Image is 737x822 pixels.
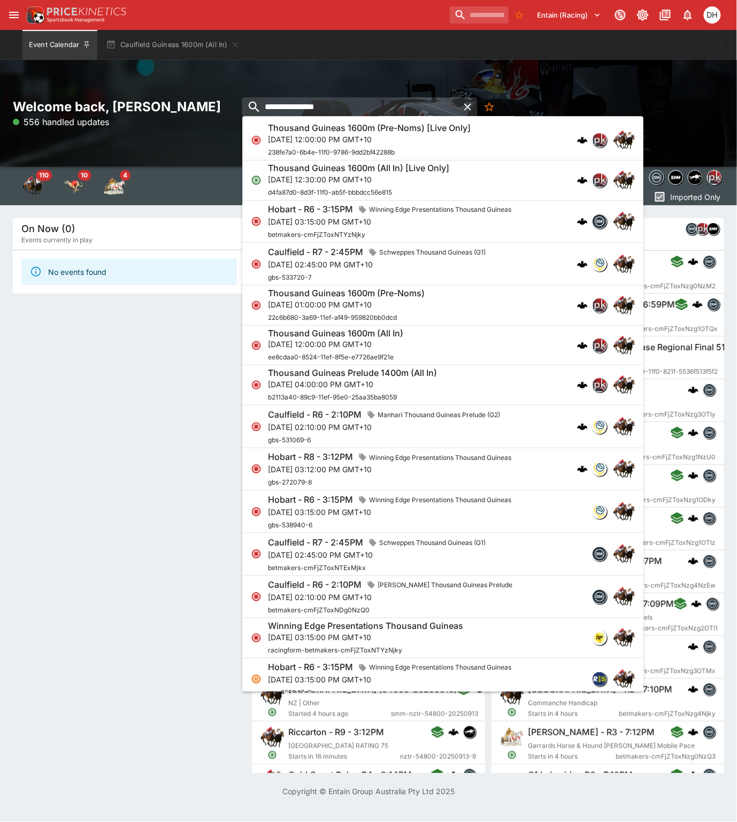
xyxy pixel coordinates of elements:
[701,3,724,27] button: Daniel Hooper
[474,684,485,695] div: cerberus
[592,504,607,519] div: gbsdatafreeway
[268,217,516,228] p: [DATE] 03:15:00 PM GMT+10
[288,684,457,695] h6: [GEOGRAPHIC_DATA] (54800-20250913)
[703,769,716,781] div: betmakers
[577,380,588,391] img: logo-cerberus.svg
[577,464,588,475] div: cerberus
[22,30,97,60] button: Event Calendar
[633,5,652,25] button: Toggle light/dark mode
[619,409,716,420] span: betmakers-cmFjZToxNzg3OTIy
[268,750,278,760] svg: Open
[688,170,703,185] div: nztr
[686,223,698,235] img: betmakers.png
[63,175,85,197] img: greyhound_racing
[464,726,477,739] div: nztr
[613,211,635,232] img: horse_racing.png
[656,5,675,25] button: Documentation
[268,521,312,529] span: gbs-538940-6
[104,175,125,197] div: Harness Racing
[613,253,635,275] img: horse_racing.png
[528,684,672,695] h6: [GEOGRAPHIC_DATA] - R2 - 7:10PM
[268,452,353,463] h6: Hobart - R8 - 3:12PM
[21,222,75,235] h5: On Now (0)
[703,555,716,567] div: betmakers
[260,769,284,792] img: horse_racing.png
[619,324,718,334] span: betmakers-cmFjZToxNzg1OTQx
[669,171,683,185] img: samemeetingmulti.png
[528,699,597,707] span: Commanche Handicap
[528,556,662,567] h6: Salon De Provence - R2 - 7:07PM
[577,135,588,145] img: logo-cerberus.svg
[13,167,135,205] div: Event type filters
[251,216,262,227] svg: Closed
[251,674,262,685] svg: Suspended
[577,340,588,351] div: cerberus
[688,256,698,267] img: logo-cerberus.svg
[251,380,262,391] svg: Closed
[375,247,490,258] span: Schweppes Thousand Guineas (G1)
[577,421,588,432] div: cerberus
[268,313,397,321] span: 22c6b680-3a69-11ef-af49-959820bb0dcd
[268,592,517,603] p: [DATE] 02:10:00 PM GMT+10
[507,708,517,717] svg: Open
[707,298,720,311] div: betmakers
[703,683,716,696] div: betmakers
[251,464,262,475] svg: Closed
[617,452,716,463] span: betmakers-cmFjZToxNzg1NzU0
[268,328,403,339] h6: Thousand Guineas 1600m (All In)
[613,586,635,608] img: horse_racing.png
[22,175,44,197] img: horse_racing
[703,383,716,396] div: betmakers
[688,427,698,438] div: cerberus
[268,494,353,505] h6: Hobart - R6 - 3:15PM
[268,134,471,145] p: [DATE] 12:00:00 PM GMT+10
[373,580,517,591] span: [PERSON_NAME] Thousand Guineas Prelude
[528,751,616,762] span: Starts in 4 hours
[474,684,485,695] img: logo-cerberus.svg
[613,501,635,523] img: horse_racing.png
[268,662,353,673] h6: Hobart - R6 - 3:15PM
[613,669,635,690] img: horse_racing.png
[592,133,607,148] div: pricekinetics
[688,770,698,780] div: cerberus
[268,163,449,174] h6: Thousand Guineas 1600m (All In) [Live Only]
[622,623,718,634] span: betmakers-cmFjZToxNzg2OTI1
[596,366,718,377] span: 323edbc0-8b20-11f0-821f-5536f513f5f2
[99,30,245,60] button: Caulfield Guineas 1600m (All In)
[613,628,635,649] img: horse_racing.png
[13,116,109,128] p: 556 handled updates
[251,259,262,270] svg: Closed
[688,684,698,695] img: logo-cerberus.svg
[251,135,262,145] svg: Closed
[688,641,698,652] div: cerberus
[647,167,724,188] div: Event type filters
[611,5,630,25] button: Connected to PK
[592,672,607,687] div: racingandsports
[592,631,607,646] div: racingform
[78,170,91,181] span: 10
[365,205,516,216] span: Winning Edge Presentations Thousand Guineas
[450,6,509,24] input: search
[613,129,635,151] img: horse_racing.png
[613,459,635,480] img: horse_racing.png
[688,470,698,481] img: logo-cerberus.svg
[251,340,262,351] svg: Closed
[528,613,652,621] span: The Lids Fly On Ladbrokes Live Channels
[593,339,607,352] img: pricekinetics.png
[268,122,471,134] h6: Thousand Guineas 1600m (Pre-Noms) [Live Only]
[577,300,588,311] div: cerberus
[500,683,524,706] img: horse_racing.png
[507,750,517,760] svg: Open
[268,421,504,433] p: [DATE] 02:10:00 PM GMT+10
[268,506,516,518] p: [DATE] 03:15:00 PM GMT+10
[688,513,698,524] img: logo-cerberus.svg
[268,368,437,379] h6: Thousand Guineas Prelude 1400m (All In)
[707,222,720,235] div: samemeetingmulti
[251,421,262,432] svg: Closed
[480,97,500,117] button: No Bookmarks
[619,709,716,719] span: betmakers-cmFjZToxNzg4Njky
[678,5,697,25] button: Notifications
[577,259,588,270] div: cerberus
[593,632,607,645] img: racingform.png
[688,513,698,524] div: cerberus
